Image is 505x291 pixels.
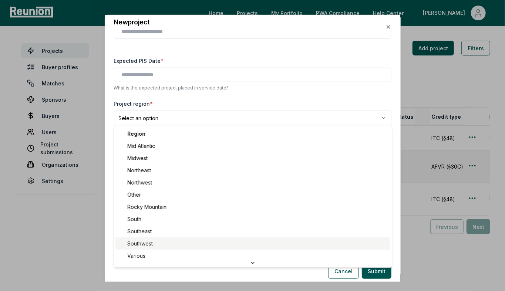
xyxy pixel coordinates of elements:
[127,240,153,247] span: Southwest
[127,166,151,174] span: Northeast
[127,215,141,223] span: South
[127,203,166,211] span: Rocky Mountain
[127,142,155,150] span: Mid Atlantic
[127,191,141,199] span: Other
[115,128,390,140] div: Region
[127,179,152,186] span: Northwest
[127,154,148,162] span: Midwest
[127,227,152,235] span: Southeast
[127,252,145,260] span: Various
